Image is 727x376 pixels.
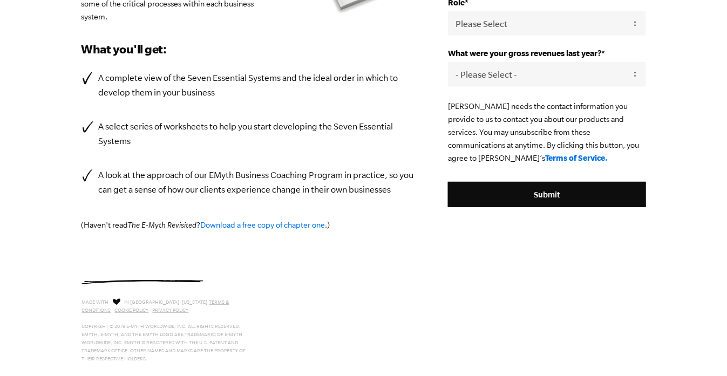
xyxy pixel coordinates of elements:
[81,218,416,231] p: (Haven't read ? .)
[81,40,416,58] h3: What you'll get:
[673,324,727,376] iframe: Chat Widget
[113,298,120,305] img: Love
[99,71,416,100] p: A complete view of the Seven Essential Systems and the ideal order in which to develop them in yo...
[82,297,253,363] p: Made with in [GEOGRAPHIC_DATA], [US_STATE]. Copyright © 2019 E-Myth Worldwide, Inc. All rights re...
[448,49,601,58] span: What were your gross revenues last year?
[115,307,149,313] a: Cookie Policy
[128,221,197,229] em: The E-Myth Revisited
[448,100,646,165] p: [PERSON_NAME] needs the contact information you provide to us to contact you about our products a...
[99,119,416,148] p: A select series of worksheets to help you start developing the Seven Essential Systems
[545,153,608,162] a: Terms of Service.
[153,307,189,313] a: Privacy Policy
[201,221,325,229] a: Download a free copy of chapter one
[82,299,229,313] a: Terms & Conditions
[99,168,416,197] p: A look at the approach of our EMyth Business Coaching Program in practice, so you can get a sense...
[448,182,646,208] input: Submit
